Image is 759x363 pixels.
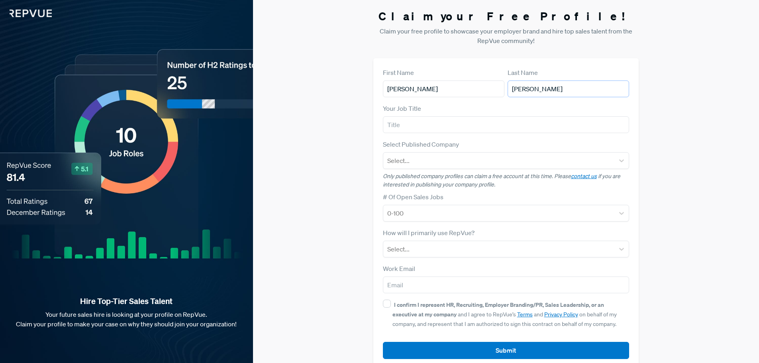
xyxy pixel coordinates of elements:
a: Privacy Policy [544,311,578,318]
p: Claim your free profile to showcase your employer brand and hire top sales talent from the RepVue... [373,26,639,45]
label: # Of Open Sales Jobs [383,192,443,202]
input: Email [383,277,630,293]
strong: I confirm I represent HR, Recruiting, Employer Branding/PR, Sales Leadership, or an executive at ... [392,301,604,318]
label: Work Email [383,264,415,273]
p: Only published company profiles can claim a free account at this time. Please if you are interest... [383,172,630,189]
button: Submit [383,342,630,359]
label: Select Published Company [383,139,459,149]
p: Your future sales hire is looking at your profile on RepVue. Claim your profile to make your case... [13,310,240,329]
a: contact us [571,173,597,180]
label: Your Job Title [383,104,421,113]
strong: Hire Top-Tier Sales Talent [13,296,240,306]
h3: Claim your Free Profile! [373,10,639,23]
label: First Name [383,68,414,77]
label: Last Name [508,68,538,77]
input: Last Name [508,80,629,97]
span: and I agree to RepVue’s and on behalf of my company, and represent that I am authorized to sign t... [392,301,617,328]
input: Title [383,116,630,133]
label: How will I primarily use RepVue? [383,228,475,237]
input: First Name [383,80,504,97]
a: Terms [517,311,533,318]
